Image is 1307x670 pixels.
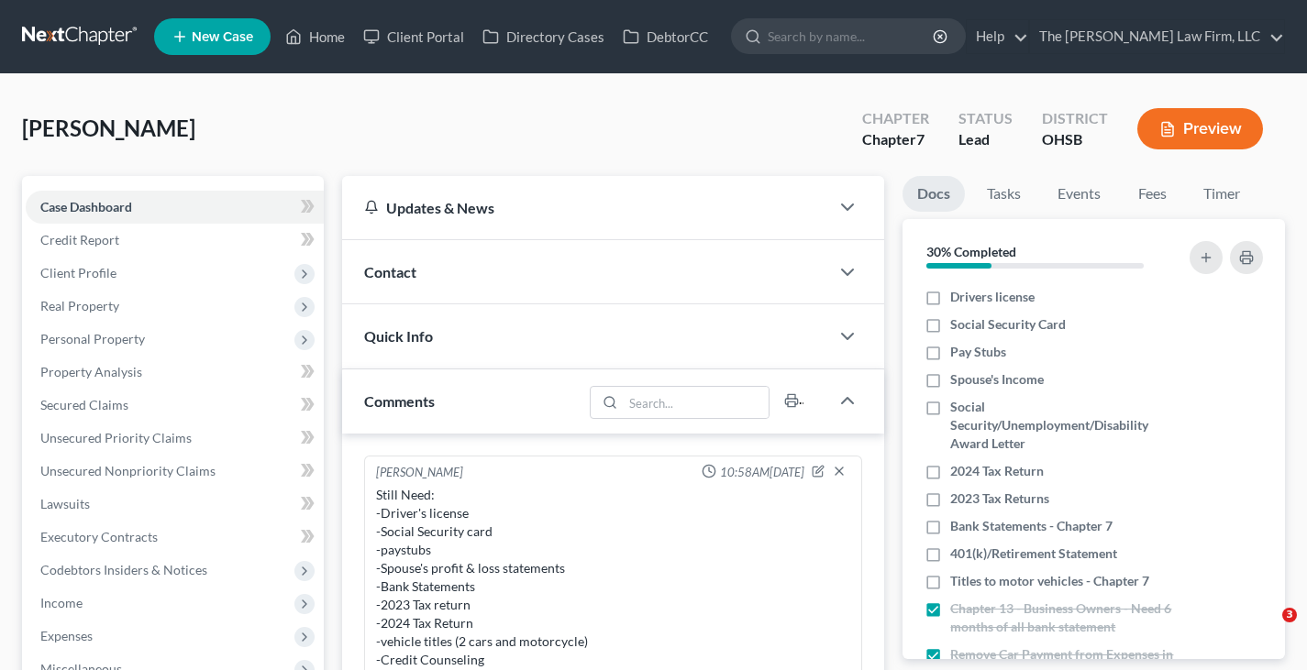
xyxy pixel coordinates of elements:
div: Updates & News [364,198,807,217]
span: 10:58AM[DATE] [720,464,804,481]
span: Client Profile [40,265,116,280]
span: Executory Contracts [40,529,158,544]
a: Directory Cases [473,20,614,53]
span: [PERSON_NAME] [22,115,195,141]
span: Unsecured Nonpriority Claims [40,463,216,478]
div: Chapter [862,108,929,129]
a: Docs [903,176,965,212]
span: Spouse's Income [950,370,1044,389]
span: Lawsuits [40,496,90,511]
div: Lead [958,129,1013,150]
div: OHSB [1042,129,1108,150]
a: Lawsuits [26,488,324,521]
span: Codebtors Insiders & Notices [40,562,207,577]
span: Expenses [40,628,93,643]
span: Drivers license [950,288,1035,306]
span: Income [40,595,83,610]
span: Secured Claims [40,397,128,412]
a: Property Analysis [26,356,324,389]
button: Preview [1137,108,1263,149]
strong: 30% Completed [926,244,1016,259]
a: Home [276,20,354,53]
span: Contact [364,263,416,280]
div: District [1042,108,1108,129]
span: Social Security Card [950,315,1066,334]
span: 401(k)/Retirement Statement [950,544,1117,563]
span: Quick Info [364,327,433,345]
a: Help [967,20,1028,53]
span: 2024 Tax Return [950,462,1044,480]
a: Unsecured Nonpriority Claims [26,455,324,488]
input: Search by name... [768,19,936,53]
a: Credit Report [26,224,324,257]
span: Social Security/Unemployment/Disability Award Letter [950,398,1173,453]
span: Real Property [40,298,119,313]
span: 3 [1282,608,1297,622]
a: Tasks [972,176,1036,212]
span: Bank Statements - Chapter 7 [950,517,1113,535]
a: Timer [1189,176,1255,212]
div: Chapter [862,129,929,150]
span: Unsecured Priority Claims [40,430,192,445]
a: Unsecured Priority Claims [26,422,324,455]
span: Case Dashboard [40,199,132,214]
div: Status [958,108,1013,129]
span: Pay Stubs [950,343,1006,361]
input: Search... [624,387,770,418]
a: Events [1043,176,1115,212]
a: Secured Claims [26,389,324,422]
span: Credit Report [40,232,119,247]
div: [PERSON_NAME] [376,464,463,482]
span: Chapter 13 - Business Owners - Need 6 months of all bank statement [950,599,1173,636]
span: 7 [916,130,925,148]
span: Property Analysis [40,364,142,379]
a: Case Dashboard [26,191,324,224]
iframe: Intercom live chat [1245,608,1289,652]
span: Comments [364,392,435,410]
span: New Case [192,30,253,44]
span: 2023 Tax Returns [950,489,1049,508]
a: Fees [1123,176,1181,212]
span: Titles to motor vehicles - Chapter 7 [950,572,1149,590]
a: Client Portal [354,20,473,53]
a: Executory Contracts [26,521,324,554]
a: DebtorCC [614,20,717,53]
a: The [PERSON_NAME] Law Firm, LLC [1030,20,1284,53]
span: Personal Property [40,331,145,346]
